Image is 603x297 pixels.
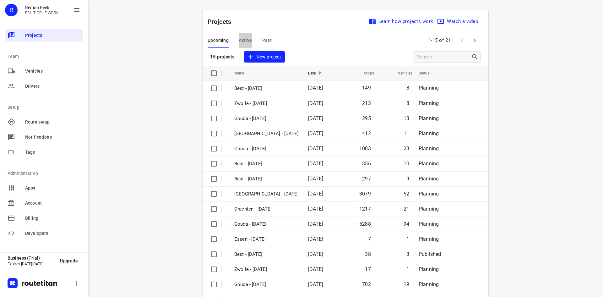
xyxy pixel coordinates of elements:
span: Projects [25,32,80,39]
span: Date [308,69,324,77]
p: Zwolle - Thursday [234,130,299,137]
span: Tags [25,149,80,156]
span: Planning [419,206,439,212]
span: 1 [406,236,409,242]
div: Vehicles [5,65,83,77]
p: Essen - Friday [234,236,299,243]
span: [DATE] [308,191,323,197]
span: Planning [419,176,439,182]
span: Next Page [468,34,481,47]
span: 356 [362,161,371,167]
span: Developers [25,230,80,237]
div: Apps [5,182,83,194]
div: Route setup [5,116,83,128]
span: Active [239,36,252,44]
p: Best - Tuesday [234,175,299,183]
span: 213 [362,100,371,106]
span: Planning [419,221,439,227]
div: Projects [5,29,83,41]
span: 702 [362,281,371,287]
span: 149 [362,85,371,91]
span: 295 [362,115,371,121]
span: Vehicles [25,68,80,74]
span: [DATE] [308,236,323,242]
span: [DATE] [308,115,323,121]
p: Zwolle - Friday [234,100,299,107]
p: FRUIT OP JE WERK [25,11,59,15]
span: Notifications [25,134,80,140]
span: [DATE] [308,281,323,287]
span: [DATE] [308,130,323,136]
span: [DATE] [308,266,323,272]
span: Planning [419,130,439,136]
p: Remco Peek [25,5,59,10]
span: [DATE] [308,251,323,257]
p: Business (Trial) [8,256,55,261]
span: 8 [406,85,409,91]
p: Gouda - Thursday [234,145,299,152]
span: 8 [406,100,409,106]
p: Best - Thursday [234,160,299,168]
span: Upgrade [60,258,78,263]
div: Search [471,53,481,61]
span: 297 [362,176,371,182]
span: 94 [404,221,409,227]
span: Planning [419,191,439,197]
span: 17 [365,266,371,272]
button: New project [244,51,285,63]
span: 21 [404,206,409,212]
p: Zwolle - Friday [234,266,299,273]
div: Notifications [5,131,83,143]
span: Previous Page [456,34,468,47]
span: 19 [404,281,409,287]
p: 15 projects [210,54,235,60]
p: Team [8,53,83,60]
span: 3 [406,251,409,257]
span: Planning [419,236,439,242]
p: Setup [8,104,83,111]
span: [DATE] [308,161,323,167]
span: 10 [404,161,409,167]
p: Gouda - Friday [234,115,299,122]
span: [DATE] [308,221,323,227]
span: Planning [419,161,439,167]
div: Billing [5,212,83,224]
span: Planning [419,85,439,91]
span: 52 [404,191,409,197]
p: Expires [DATE][DATE] [8,262,55,266]
span: Planning [419,281,439,287]
div: Drivers [5,80,83,92]
p: Drachten - Monday [234,206,299,213]
span: Status [419,69,438,77]
span: 1 [406,266,409,272]
span: Route setup [25,119,80,125]
p: Gouda - Thursday [234,281,299,288]
span: Planning [419,100,439,106]
p: Best - Friday [234,85,299,92]
p: Zwolle - Monday [234,190,299,198]
span: [DATE] [308,85,323,91]
span: [DATE] [308,206,323,212]
span: 13 [404,115,409,121]
span: 38 [365,251,371,257]
span: Upcoming [208,36,229,44]
span: 1217 [359,206,371,212]
p: Administration [8,170,83,177]
div: Account [5,197,83,209]
span: Stops [356,69,374,77]
span: [DATE] [308,100,323,106]
button: Upgrade [55,255,83,267]
span: Drivers [25,83,80,90]
span: 9 [406,176,409,182]
span: Apps [25,185,80,191]
div: Tags [5,146,83,158]
span: Account [25,200,80,206]
span: 5288 [359,221,371,227]
span: 7 [368,236,371,242]
div: Developers [5,227,83,239]
span: Planning [419,266,439,272]
input: Search projects [417,52,471,62]
span: 11 [404,130,409,136]
span: 1083 [359,146,371,151]
p: Best - Friday [234,251,299,258]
